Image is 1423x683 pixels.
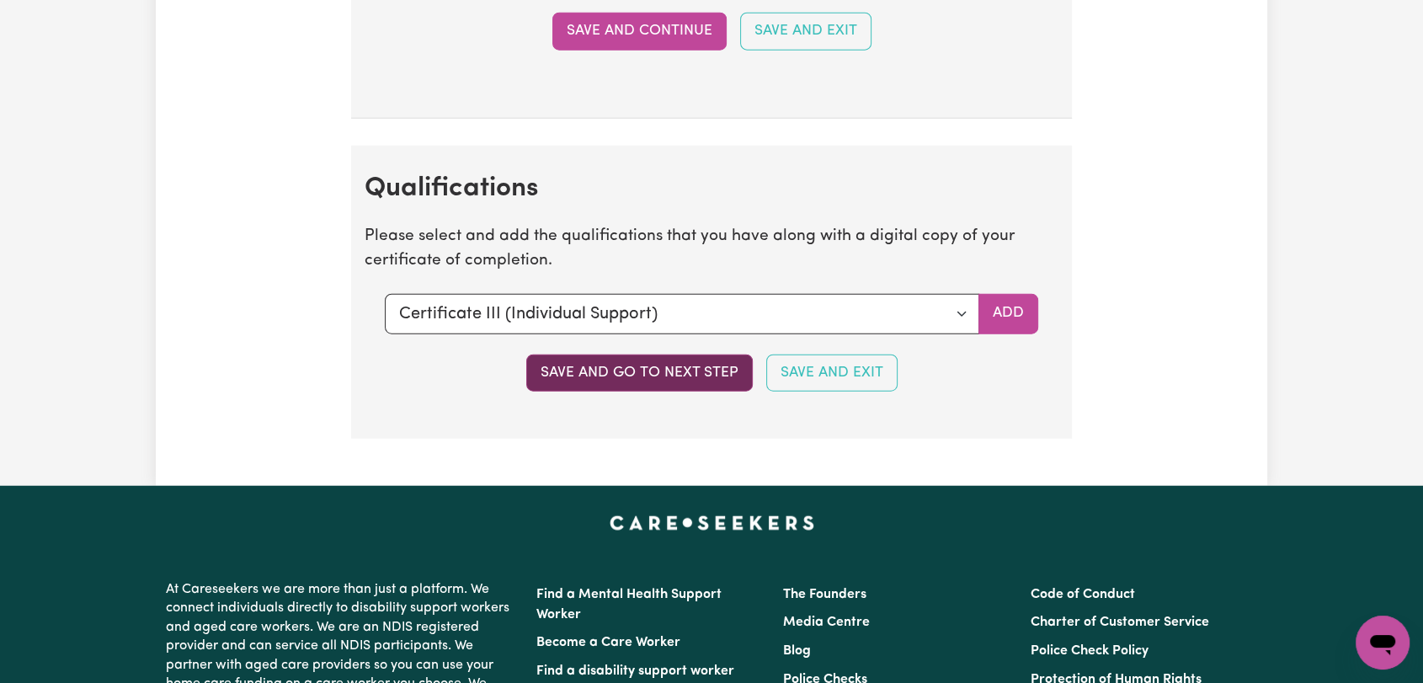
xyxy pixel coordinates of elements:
[536,588,722,622] a: Find a Mental Health Support Worker
[783,588,866,601] a: The Founders
[610,516,814,530] a: Careseekers home page
[783,644,811,658] a: Blog
[536,664,734,678] a: Find a disability support worker
[365,225,1058,274] p: Please select and add the qualifications that you have along with a digital copy of your certific...
[783,616,870,629] a: Media Centre
[526,355,753,392] button: Save and go to next step
[1031,616,1209,629] a: Charter of Customer Service
[365,173,1058,205] h2: Qualifications
[1356,616,1410,670] iframe: Button to launch messaging window
[552,13,727,50] button: Save and Continue
[536,636,680,649] a: Become a Care Worker
[1031,588,1135,601] a: Code of Conduct
[978,294,1038,334] button: Add selected qualification
[1031,644,1149,658] a: Police Check Policy
[740,13,871,50] button: Save and Exit
[766,355,898,392] button: Save and Exit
